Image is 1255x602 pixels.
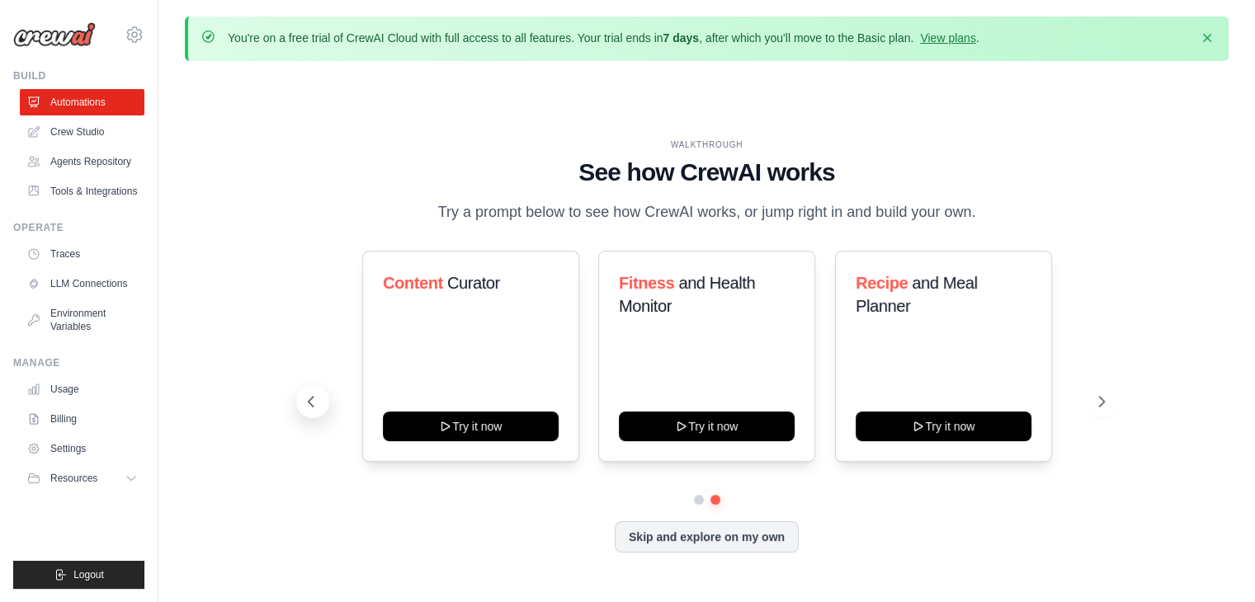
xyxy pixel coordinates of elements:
[619,274,674,292] span: Fitness
[20,89,144,115] a: Automations
[20,148,144,175] a: Agents Repository
[20,178,144,205] a: Tools & Integrations
[309,158,1105,187] h1: See how CrewAI works
[20,465,144,491] button: Resources
[13,69,144,82] div: Build
[20,119,144,145] a: Crew Studio
[228,30,979,46] p: You're on a free trial of CrewAI Cloud with full access to all features. Your trial ends in , aft...
[615,521,799,553] button: Skip and explore on my own
[20,300,144,340] a: Environment Variables
[446,274,499,292] span: Curator
[20,435,144,462] a: Settings
[663,31,699,45] strong: 7 days
[619,412,795,441] button: Try it now
[13,22,96,47] img: Logo
[383,412,559,441] button: Try it now
[383,274,443,292] span: Content
[619,274,755,315] span: and Health Monitor
[1172,523,1255,602] iframe: Chat Widget
[20,376,144,402] a: Usage
[20,406,144,432] a: Billing
[856,274,977,315] span: and Meal Planner
[13,356,144,369] div: Manage
[73,568,104,581] span: Logout
[430,200,984,224] p: Try a prompt below to see how CrewAI works, or jump right in and build your own.
[856,274,908,292] span: Recipe
[920,31,975,45] a: View plans
[20,270,144,297] a: LLM Connections
[309,139,1105,151] div: WALKTHROUGH
[856,412,1031,441] button: Try it now
[20,241,144,267] a: Traces
[13,561,144,589] button: Logout
[13,221,144,234] div: Operate
[50,472,97,485] span: Resources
